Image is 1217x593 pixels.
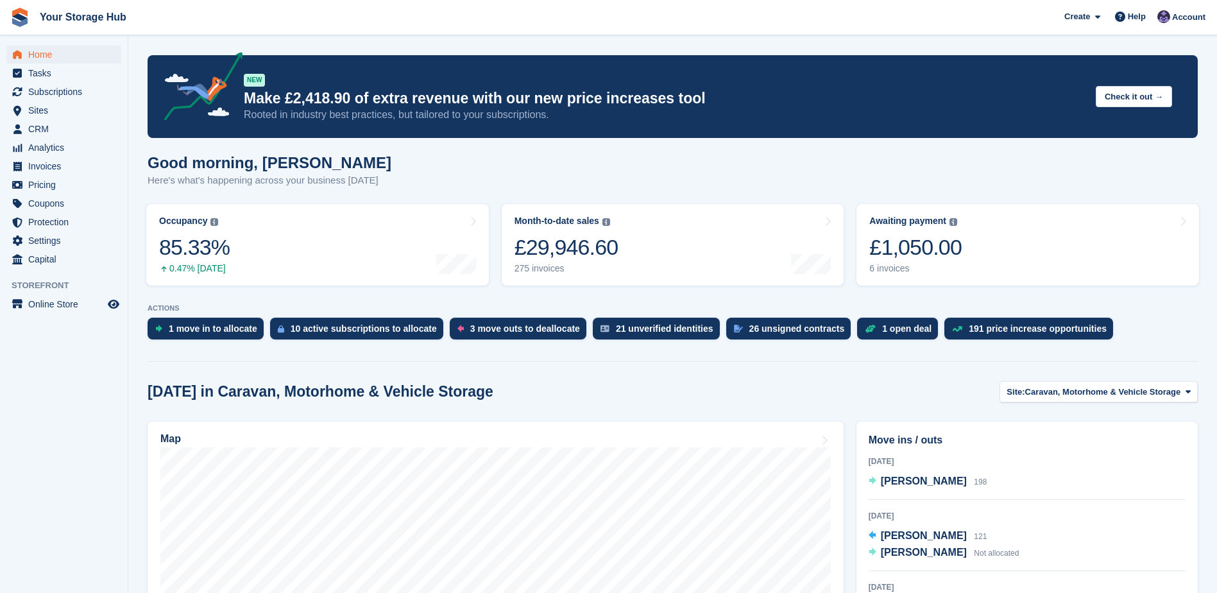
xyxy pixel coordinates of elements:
a: [PERSON_NAME] 121 [869,528,987,545]
img: icon-info-grey-7440780725fd019a000dd9b08b2336e03edf1995a4989e88bcd33f0948082b44.svg [949,218,957,226]
p: Rooted in industry best practices, but tailored to your subscriptions. [244,108,1085,122]
div: Awaiting payment [869,216,946,227]
div: [DATE] [869,456,1186,467]
a: Month-to-date sales £29,946.60 275 invoices [502,204,844,286]
a: menu [6,157,121,175]
img: move_outs_to_deallocate_icon-f764333ba52eb49d3ac5e1228854f67142a1ed5810a6f6cc68b1a99e826820c5.svg [457,325,464,332]
img: active_subscription_to_allocate_icon-d502201f5373d7db506a760aba3b589e785aa758c864c3986d89f69b8ff3... [278,325,284,333]
div: [DATE] [869,510,1186,522]
img: contract_signature_icon-13c848040528278c33f63329250d36e43548de30e8caae1d1a13099fd9432cc5.svg [734,325,743,332]
span: Subscriptions [28,83,105,101]
h2: Map [160,433,181,445]
img: price_increase_opportunities-93ffe204e8149a01c8c9dc8f82e8f89637d9d84a8eef4429ea346261dce0b2c0.svg [952,326,962,332]
div: 191 price increase opportunities [969,323,1107,334]
button: Site: Caravan, Motorhome & Vehicle Storage [1000,381,1198,402]
span: Account [1172,11,1205,24]
span: Protection [28,213,105,231]
span: Pricing [28,176,105,194]
a: menu [6,213,121,231]
p: ACTIONS [148,304,1198,313]
div: 85.33% [159,234,230,261]
a: menu [6,46,121,64]
a: 191 price increase opportunities [944,318,1119,346]
a: 21 unverified identities [593,318,726,346]
span: Site: [1007,386,1025,399]
span: 121 [974,532,987,541]
span: Settings [28,232,105,250]
a: Occupancy 85.33% 0.47% [DATE] [146,204,489,286]
img: icon-info-grey-7440780725fd019a000dd9b08b2336e03edf1995a4989e88bcd33f0948082b44.svg [210,218,218,226]
span: Storefront [12,279,128,292]
span: Home [28,46,105,64]
a: menu [6,176,121,194]
div: 10 active subscriptions to allocate [291,323,437,334]
h1: Good morning, [PERSON_NAME] [148,154,391,171]
a: menu [6,295,121,313]
img: stora-icon-8386f47178a22dfd0bd8f6a31ec36ba5ce8667c1dd55bd0f319d3a0aa187defe.svg [10,8,30,27]
div: £29,946.60 [515,234,618,261]
img: deal-1b604bf984904fb50ccaf53a9ad4b4a5d6e5aea283cecdc64d6e3604feb123c2.svg [865,324,876,333]
span: 198 [974,477,987,486]
a: menu [6,139,121,157]
div: NEW [244,74,265,87]
span: Invoices [28,157,105,175]
span: [PERSON_NAME] [881,530,967,541]
a: Awaiting payment £1,050.00 6 invoices [856,204,1199,286]
p: Here's what's happening across your business [DATE] [148,173,391,188]
img: price-adjustments-announcement-icon-8257ccfd72463d97f412b2fc003d46551f7dbcb40ab6d574587a9cd5c0d94... [153,52,243,125]
a: menu [6,101,121,119]
a: menu [6,64,121,82]
div: £1,050.00 [869,234,962,261]
span: Not allocated [974,549,1019,558]
div: 1 open deal [882,323,932,334]
div: [DATE] [869,581,1186,593]
a: menu [6,83,121,101]
img: verify_identity-adf6edd0f0f0b5bbfe63781bf79b02c33cf7c696d77639b501bdc392416b5a36.svg [600,325,609,332]
div: Month-to-date sales [515,216,599,227]
a: 3 move outs to deallocate [450,318,593,346]
span: CRM [28,120,105,138]
a: menu [6,194,121,212]
div: 275 invoices [515,263,618,274]
img: move_ins_to_allocate_icon-fdf77a2bb77ea45bf5b3d319d69a93e2d87916cf1d5bf7949dd705db3b84f3ca.svg [155,325,162,332]
p: Make £2,418.90 of extra revenue with our new price increases tool [244,89,1085,108]
span: Help [1128,10,1146,23]
span: Tasks [28,64,105,82]
a: 1 move in to allocate [148,318,270,346]
span: [PERSON_NAME] [881,547,967,558]
a: 26 unsigned contracts [726,318,858,346]
a: 1 open deal [857,318,944,346]
a: [PERSON_NAME] Not allocated [869,545,1019,562]
span: Analytics [28,139,105,157]
a: 10 active subscriptions to allocate [270,318,450,346]
h2: Move ins / outs [869,433,1186,448]
a: Your Storage Hub [35,6,132,28]
span: Capital [28,250,105,268]
span: [PERSON_NAME] [881,476,967,486]
span: Create [1064,10,1090,23]
span: Coupons [28,194,105,212]
a: menu [6,232,121,250]
img: Liam Beddard [1157,10,1170,23]
img: icon-info-grey-7440780725fd019a000dd9b08b2336e03edf1995a4989e88bcd33f0948082b44.svg [602,218,610,226]
a: menu [6,250,121,268]
div: 21 unverified identities [616,323,713,334]
span: Caravan, Motorhome & Vehicle Storage [1025,386,1181,399]
div: 1 move in to allocate [169,323,257,334]
button: Check it out → [1096,86,1172,107]
span: Sites [28,101,105,119]
div: 3 move outs to deallocate [470,323,580,334]
h2: [DATE] in Caravan, Motorhome & Vehicle Storage [148,383,493,400]
div: Occupancy [159,216,207,227]
div: 6 invoices [869,263,962,274]
a: menu [6,120,121,138]
div: 0.47% [DATE] [159,263,230,274]
a: Preview store [106,296,121,312]
span: Online Store [28,295,105,313]
a: [PERSON_NAME] 198 [869,474,987,490]
div: 26 unsigned contracts [749,323,845,334]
